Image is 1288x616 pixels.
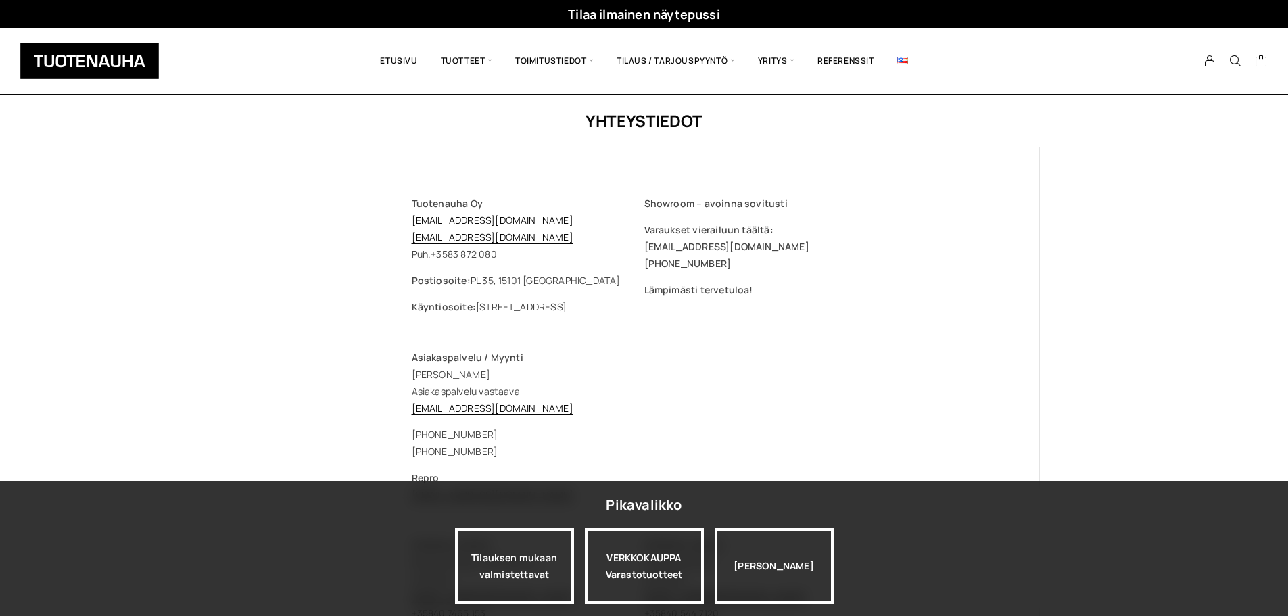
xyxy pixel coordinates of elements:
h1: Yhteystiedot [249,110,1040,132]
b: Postiosoite: [412,274,471,287]
a: Cart [1255,54,1268,70]
span: [PHONE_NUMBER] [644,257,732,270]
p: Puh. 3 872 080 [412,195,644,262]
span: Toimitustiedot [504,38,605,84]
span: Tuotteet [429,38,504,84]
a: [EMAIL_ADDRESS][DOMAIN_NAME] [412,402,573,414]
a: Etusivu [368,38,429,84]
a: [EMAIL_ADDRESS][DOMAIN_NAME] [412,231,573,243]
a: Tilauksen mukaan valmistettavat [455,528,574,604]
a: [EMAIL_ADDRESS][DOMAIN_NAME] [412,214,573,227]
div: Pikavalikko [606,493,682,517]
p: [STREET_ADDRESS] [412,298,644,315]
img: Tuotenauha Oy [20,43,159,79]
span: Lämpimästi tervetuloa! [644,283,753,296]
span: Tilaus / Tarjouspyyntö [605,38,746,84]
b: Käyntiosoite: [412,300,476,313]
img: English [897,57,908,64]
span: +358 [431,247,453,260]
button: Search [1222,55,1248,67]
strong: Asiakaspalvelu / Myynti [412,351,523,364]
p: PL 35, 15101 [GEOGRAPHIC_DATA] [412,272,644,289]
span: Tuotenauha Oy [412,197,483,210]
div: VERKKOKAUPPA Varastotuotteet [585,528,704,604]
div: [PERSON_NAME] [715,528,834,604]
strong: Repro [412,471,439,484]
span: Varaukset vierailuun täältä: [644,223,773,236]
a: Tilaa ilmainen näytepussi [568,6,720,22]
a: VERKKOKAUPPAVarastotuotteet [585,528,704,604]
a: Referenssit [806,38,886,84]
span: [EMAIL_ADDRESS][DOMAIN_NAME] [644,240,809,253]
a: My Account [1197,55,1223,67]
div: [PHONE_NUMBER] [PHONE_NUMBER] [412,426,877,460]
span: Showroom – avoinna sovitusti [644,197,788,210]
p: [PERSON_NAME] Asiakaspalvelu vastaava [412,349,877,417]
span: Yritys [746,38,806,84]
